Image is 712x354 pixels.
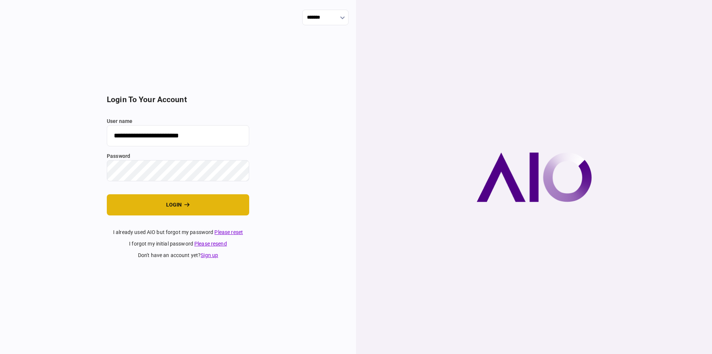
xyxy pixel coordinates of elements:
[302,10,349,25] input: show language options
[107,251,249,259] div: don't have an account yet ?
[107,160,249,181] input: password
[107,228,249,236] div: I already used AIO but forgot my password
[107,240,249,248] div: I forgot my initial password
[194,241,227,247] a: Please resend
[214,229,243,235] a: Please reset
[107,117,249,125] label: user name
[107,95,249,104] h2: login to your account
[107,194,249,215] button: login
[107,125,249,146] input: user name
[201,252,218,258] a: Sign up
[107,152,249,160] label: password
[477,152,592,202] img: AIO company logo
